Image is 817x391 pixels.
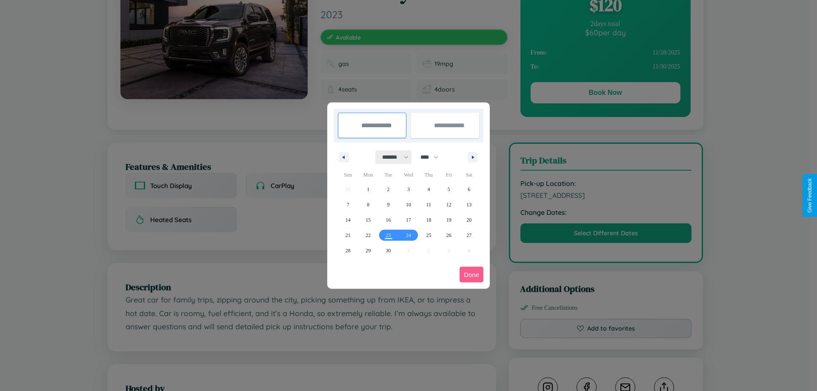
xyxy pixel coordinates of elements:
[367,197,369,212] span: 8
[378,168,398,182] span: Tue
[459,212,479,228] button: 20
[448,182,450,197] span: 5
[459,197,479,212] button: 13
[366,212,371,228] span: 15
[419,228,439,243] button: 25
[358,197,378,212] button: 8
[426,212,431,228] span: 18
[419,212,439,228] button: 18
[406,197,411,212] span: 10
[439,228,459,243] button: 26
[366,243,371,258] span: 29
[446,197,451,212] span: 12
[426,197,431,212] span: 11
[346,228,351,243] span: 21
[807,178,813,213] div: Give Feedback
[398,228,418,243] button: 24
[378,212,398,228] button: 16
[446,212,451,228] span: 19
[419,182,439,197] button: 4
[338,197,358,212] button: 7
[468,182,470,197] span: 6
[406,228,411,243] span: 24
[338,168,358,182] span: Sun
[386,228,391,243] span: 23
[367,182,369,197] span: 1
[366,228,371,243] span: 22
[378,197,398,212] button: 9
[387,197,390,212] span: 9
[427,182,430,197] span: 4
[406,212,411,228] span: 17
[338,228,358,243] button: 21
[346,243,351,258] span: 28
[346,212,351,228] span: 14
[459,228,479,243] button: 27
[419,168,439,182] span: Thu
[439,182,459,197] button: 5
[398,212,418,228] button: 17
[358,228,378,243] button: 22
[347,197,349,212] span: 7
[358,243,378,258] button: 29
[439,168,459,182] span: Fri
[378,243,398,258] button: 30
[460,267,483,283] button: Done
[466,197,471,212] span: 13
[466,228,471,243] span: 27
[446,228,451,243] span: 26
[407,182,410,197] span: 3
[459,182,479,197] button: 6
[358,182,378,197] button: 1
[439,197,459,212] button: 12
[378,182,398,197] button: 2
[386,212,391,228] span: 16
[358,212,378,228] button: 15
[459,168,479,182] span: Sat
[419,197,439,212] button: 11
[439,212,459,228] button: 19
[386,243,391,258] span: 30
[398,182,418,197] button: 3
[426,228,431,243] span: 25
[398,197,418,212] button: 10
[398,168,418,182] span: Wed
[466,212,471,228] span: 20
[338,212,358,228] button: 14
[387,182,390,197] span: 2
[358,168,378,182] span: Mon
[338,243,358,258] button: 28
[378,228,398,243] button: 23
